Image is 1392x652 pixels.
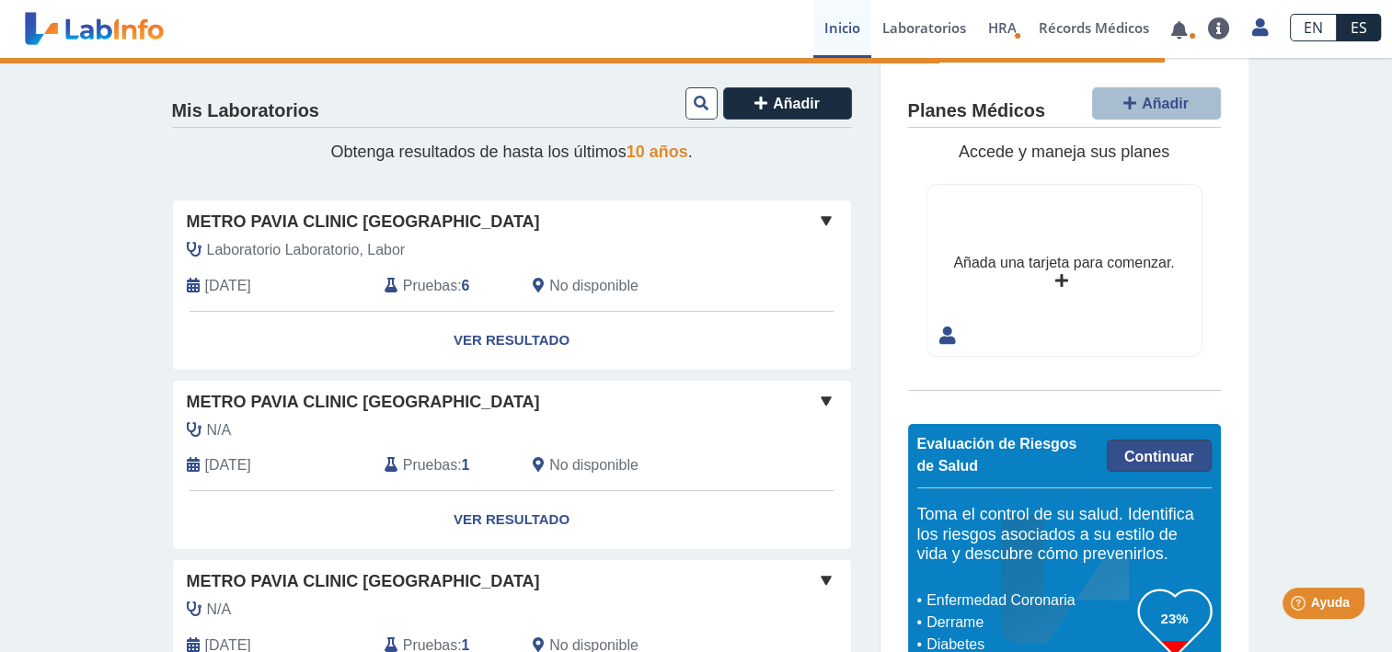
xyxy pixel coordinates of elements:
[1107,440,1212,472] a: Continuar
[917,436,1077,474] span: Evaluación de Riesgos de Salud
[922,612,1138,634] li: Derrame
[773,96,820,111] span: Añadir
[205,454,251,476] span: 2025-08-20
[1124,449,1194,464] span: Continuar
[917,505,1212,565] h5: Toma el control de su salud. Identifica los riesgos asociados a su estilo de vida y descubre cómo...
[173,312,851,370] a: Ver Resultado
[953,252,1174,274] div: Añada una tarjeta para comenzar.
[371,275,519,297] div: :
[207,419,232,441] span: N/A
[207,599,232,621] span: N/A
[1092,87,1221,120] button: Añadir
[207,239,406,261] span: Laboratorio Laboratorio, Labor
[627,143,688,161] span: 10 años
[1138,607,1212,630] h3: 23%
[205,275,251,297] span: 2025-08-22
[173,491,851,549] a: Ver Resultado
[908,100,1045,122] h4: Planes Médicos
[330,143,692,161] span: Obtenga resultados de hasta los últimos .
[187,569,540,594] span: Metro Pavia Clinic [GEOGRAPHIC_DATA]
[1290,14,1337,41] a: EN
[922,589,1138,612] li: Enfermedad Coronaria
[723,87,852,120] button: Añadir
[549,275,638,297] span: No disponible
[403,275,457,297] span: Pruebas
[549,454,638,476] span: No disponible
[371,454,519,476] div: :
[988,18,1017,37] span: HRA
[187,210,540,234] span: Metro Pavia Clinic [GEOGRAPHIC_DATA]
[959,143,1169,161] span: Accede y maneja sus planes
[172,100,319,122] h4: Mis Laboratorios
[462,278,470,293] b: 6
[187,390,540,415] span: Metro Pavia Clinic [GEOGRAPHIC_DATA]
[1337,14,1381,41] a: ES
[1228,580,1372,632] iframe: Help widget launcher
[403,454,457,476] span: Pruebas
[1142,96,1189,111] span: Añadir
[462,457,470,473] b: 1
